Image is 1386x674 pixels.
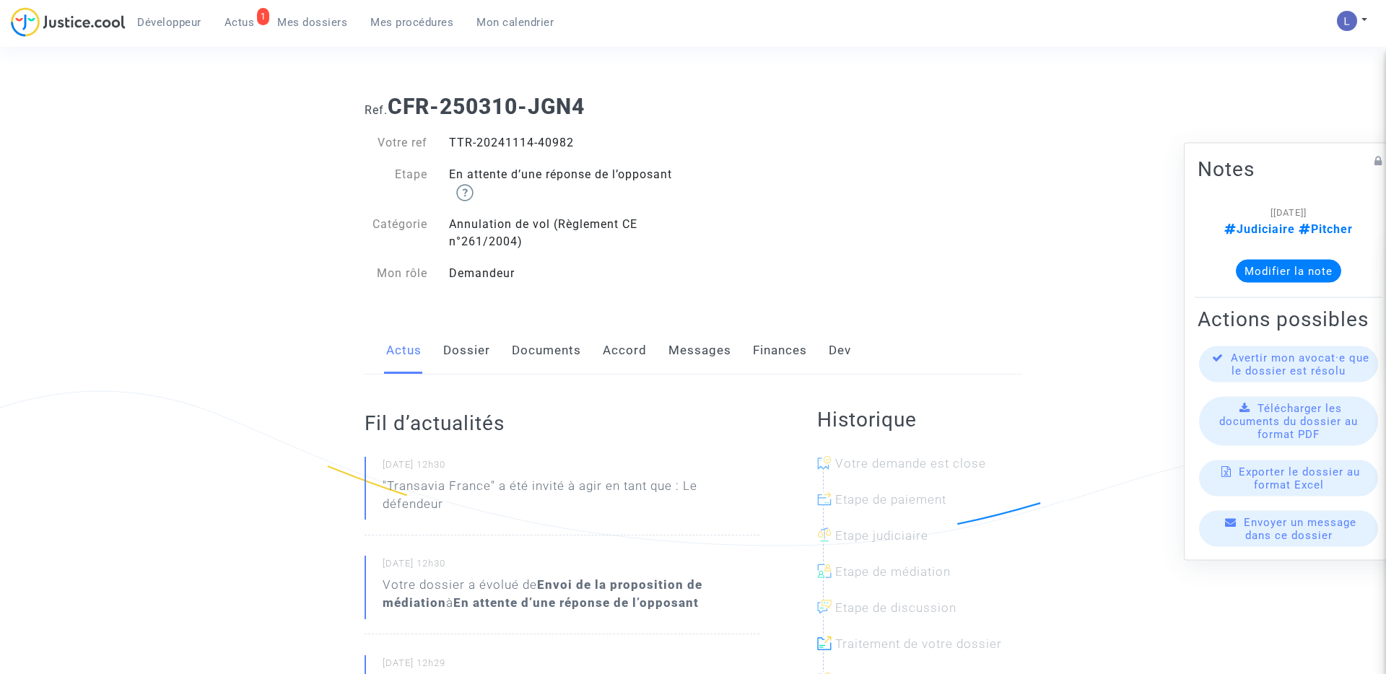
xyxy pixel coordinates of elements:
[257,8,270,25] div: 1
[137,16,201,29] span: Développeur
[354,166,439,201] div: Etape
[512,327,581,375] a: Documents
[438,134,693,152] div: TTR-20241114-40982
[668,327,731,375] a: Messages
[1198,307,1380,332] h2: Actions possibles
[1198,157,1380,182] h2: Notes
[365,103,388,117] span: Ref.
[365,411,759,436] h2: Fil d’actualités
[383,557,759,576] small: [DATE] 12h30
[383,477,759,520] p: "Transavia France" a été invité à agir en tant que : Le défendeur
[383,458,759,477] small: [DATE] 12h30
[453,595,699,610] b: En attente d’une réponse de l’opposant
[835,456,986,471] span: Votre demande est close
[1224,222,1295,236] span: Judiciaire
[11,7,126,37] img: jc-logo.svg
[359,12,465,33] a: Mes procédures
[1270,207,1307,218] span: [[DATE]]
[817,407,1022,432] h2: Historique
[1239,465,1360,491] span: Exporter le dossier au format Excel
[383,577,702,610] b: Envoi de la proposition de médiation
[277,16,347,29] span: Mes dossiers
[443,327,490,375] a: Dossier
[266,12,359,33] a: Mes dossiers
[1219,402,1358,441] span: Télécharger les documents du dossier au format PDF
[438,216,693,250] div: Annulation de vol (Règlement CE n°261/2004)
[753,327,807,375] a: Finances
[354,134,439,152] div: Votre ref
[456,184,474,201] img: help.svg
[438,265,693,282] div: Demandeur
[1236,260,1341,283] button: Modifier la note
[603,327,647,375] a: Accord
[213,12,266,33] a: 1Actus
[225,16,255,29] span: Actus
[476,16,554,29] span: Mon calendrier
[1337,11,1357,31] img: AATXAJzI13CaqkJmx-MOQUbNyDE09GJ9dorwRvFSQZdH=s96-c
[388,94,585,119] b: CFR-250310-JGN4
[465,12,565,33] a: Mon calendrier
[1231,351,1369,377] span: Avertir mon avocat·e que le dossier est résolu
[370,16,453,29] span: Mes procédures
[354,265,439,282] div: Mon rôle
[126,12,213,33] a: Développeur
[354,216,439,250] div: Catégorie
[829,327,851,375] a: Dev
[383,576,759,612] div: Votre dossier a évolué de à
[1295,222,1353,236] span: Pitcher
[386,327,422,375] a: Actus
[438,166,693,201] div: En attente d’une réponse de l’opposant
[1244,516,1356,542] span: Envoyer un message dans ce dossier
